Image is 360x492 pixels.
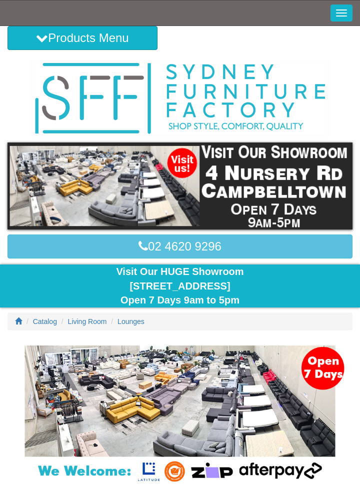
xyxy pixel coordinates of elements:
[33,317,57,325] a: Catalog
[7,26,157,50] button: Products Menu
[7,142,352,229] img: showroom.gif
[30,60,330,137] img: Sydney Furniture Factory
[117,317,144,325] a: Lounges
[68,317,107,325] a: Living Room
[7,345,352,483] img: Lounges
[7,234,352,258] a: 02 4620 9296
[7,264,352,307] div: Visit Our HUGE Showroom [STREET_ADDRESS] Open 7 Days 9am to 5pm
